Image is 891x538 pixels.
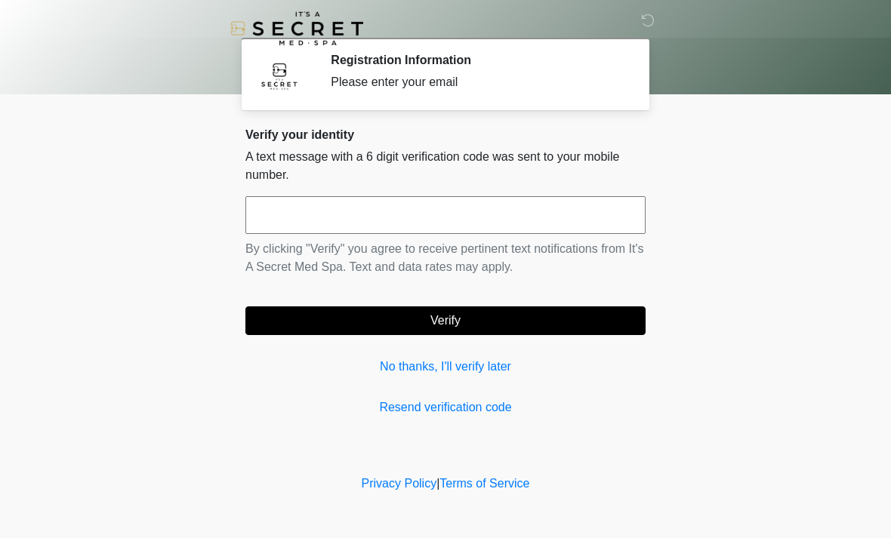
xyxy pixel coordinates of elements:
[257,53,302,98] img: Agent Avatar
[439,477,529,490] a: Terms of Service
[245,358,646,376] a: No thanks, I'll verify later
[245,306,646,335] button: Verify
[245,128,646,142] h2: Verify your identity
[245,398,646,417] a: Resend verification code
[230,11,363,45] img: It's A Secret Med Spa Logo
[245,148,646,184] p: A text message with a 6 digit verification code was sent to your mobile number.
[331,53,623,67] h2: Registration Information
[362,477,437,490] a: Privacy Policy
[331,73,623,91] div: Please enter your email
[436,477,439,490] a: |
[245,240,646,276] p: By clicking "Verify" you agree to receive pertinent text notifications from It's A Secret Med Spa...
